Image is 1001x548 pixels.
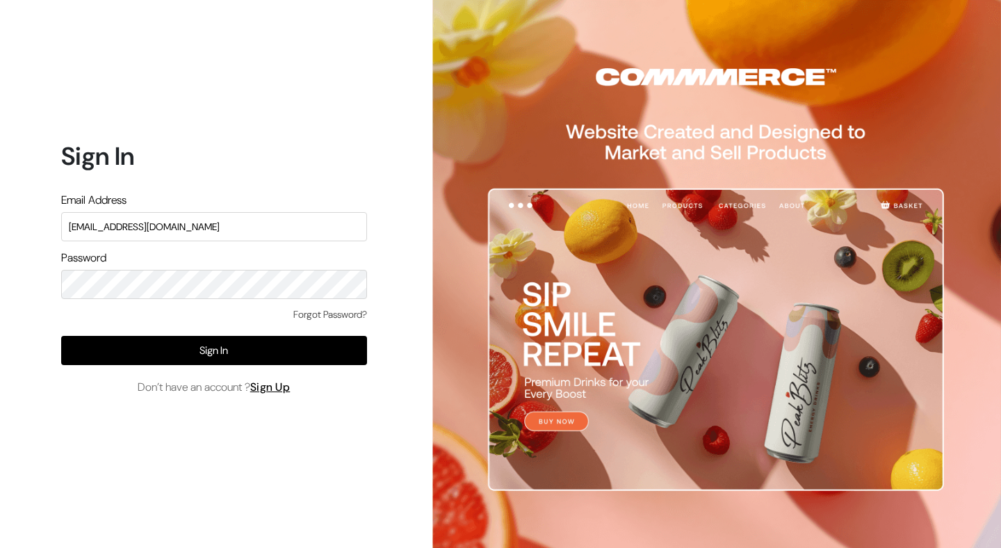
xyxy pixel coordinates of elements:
[61,250,106,266] label: Password
[61,192,127,209] label: Email Address
[293,307,367,322] a: Forgot Password?
[61,141,367,171] h1: Sign In
[61,336,367,365] button: Sign In
[138,379,291,396] span: Don’t have an account ?
[250,380,291,394] a: Sign Up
